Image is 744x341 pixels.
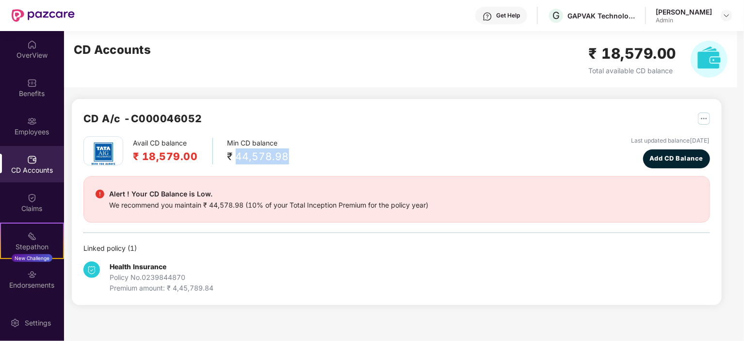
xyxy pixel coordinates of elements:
span: G [552,10,560,21]
div: Premium amount: ₹ 4,45,789.84 [110,283,213,293]
h2: ₹ 18,579.00 [133,148,198,164]
img: svg+xml;base64,PHN2ZyBpZD0iRGFuZ2VyX2FsZXJ0IiBkYXRhLW5hbWU9IkRhbmdlciBhbGVydCIgeG1sbnM9Imh0dHA6Ly... [96,190,104,198]
img: svg+xml;base64,PHN2ZyBpZD0iSG9tZSIgeG1sbnM9Imh0dHA6Ly93d3cudzMub3JnLzIwMDAvc3ZnIiB3aWR0aD0iMjAiIG... [27,40,37,49]
div: GAPVAK Technologies Pvt Ltd [567,11,635,20]
div: Last updated balance [DATE] [631,136,710,146]
div: Policy No. 0239844870 [110,272,213,283]
img: svg+xml;base64,PHN2ZyBpZD0iSGVscC0zMngzMiIgeG1sbnM9Imh0dHA6Ly93d3cudzMub3JnLzIwMDAvc3ZnIiB3aWR0aD... [483,12,492,21]
div: Linked policy ( 1 ) [83,243,710,254]
div: Settings [22,318,54,328]
button: Add CD Balance [643,149,710,168]
img: svg+xml;base64,PHN2ZyBpZD0iRW5kb3JzZW1lbnRzIiB4bWxucz0iaHR0cDovL3d3dy53My5vcmcvMjAwMC9zdmciIHdpZH... [27,270,37,279]
div: Alert ! Your CD Balance is Low. [109,188,428,200]
div: [PERSON_NAME] [656,7,712,16]
div: Avail CD balance [133,138,213,164]
div: Stepathon [1,242,63,252]
img: svg+xml;base64,PHN2ZyB4bWxucz0iaHR0cDovL3d3dy53My5vcmcvMjAwMC9zdmciIHdpZHRoPSIyMSIgaGVpZ2h0PSIyMC... [27,231,37,241]
div: ₹ 44,578.98 [227,148,289,164]
span: Add CD Balance [649,154,703,163]
img: svg+xml;base64,PHN2ZyBpZD0iQ2xhaW0iIHhtbG5zPSJodHRwOi8vd3d3LnczLm9yZy8yMDAwL3N2ZyIgd2lkdGg9IjIwIi... [27,193,37,203]
img: svg+xml;base64,PHN2ZyBpZD0iRHJvcGRvd24tMzJ4MzIiIHhtbG5zPSJodHRwOi8vd3d3LnczLm9yZy8yMDAwL3N2ZyIgd2... [723,12,730,19]
div: New Challenge [12,254,52,262]
img: svg+xml;base64,PHN2ZyBpZD0iQ0RfQWNjb3VudHMiIGRhdGEtbmFtZT0iQ0QgQWNjb3VudHMiIHhtbG5zPSJodHRwOi8vd3... [27,155,37,164]
img: tatag.png [86,137,120,171]
img: svg+xml;base64,PHN2ZyB4bWxucz0iaHR0cDovL3d3dy53My5vcmcvMjAwMC9zdmciIHdpZHRoPSIyNSIgaGVpZ2h0PSIyNS... [698,113,710,125]
h2: ₹ 18,579.00 [589,42,677,65]
img: New Pazcare Logo [12,9,75,22]
img: svg+xml;base64,PHN2ZyBpZD0iQmVuZWZpdHMiIHhtbG5zPSJodHRwOi8vd3d3LnczLm9yZy8yMDAwL3N2ZyIgd2lkdGg9Ij... [27,78,37,88]
img: svg+xml;base64,PHN2ZyBpZD0iU2V0dGluZy0yMHgyMCIgeG1sbnM9Imh0dHA6Ly93d3cudzMub3JnLzIwMDAvc3ZnIiB3aW... [10,318,20,328]
img: svg+xml;base64,PHN2ZyB4bWxucz0iaHR0cDovL3d3dy53My5vcmcvMjAwMC9zdmciIHdpZHRoPSIzNCIgaGVpZ2h0PSIzNC... [83,261,100,278]
span: Total available CD balance [589,66,673,75]
img: svg+xml;base64,PHN2ZyBpZD0iRW1wbG95ZWVzIiB4bWxucz0iaHR0cDovL3d3dy53My5vcmcvMjAwMC9zdmciIHdpZHRoPS... [27,116,37,126]
div: Min CD balance [227,138,289,164]
img: svg+xml;base64,PHN2ZyB4bWxucz0iaHR0cDovL3d3dy53My5vcmcvMjAwMC9zdmciIHhtbG5zOnhsaW5rPSJodHRwOi8vd3... [691,41,728,78]
div: Admin [656,16,712,24]
div: Get Help [496,12,520,19]
div: We recommend you maintain ₹ 44,578.98 (10% of your Total Inception Premium for the policy year) [109,200,428,211]
h2: CD A/c - C000046052 [83,111,202,127]
b: Health Insurance [110,262,166,271]
h2: CD Accounts [74,41,151,59]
